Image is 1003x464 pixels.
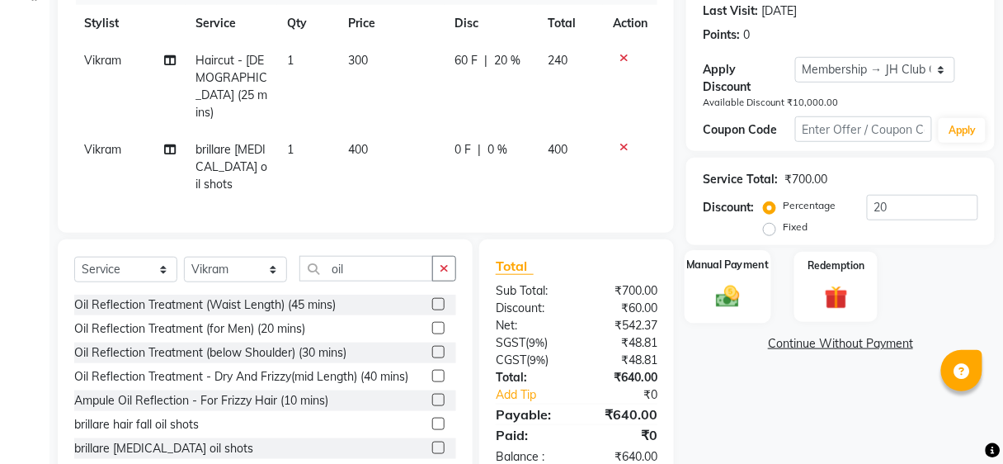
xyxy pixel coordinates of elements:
[577,300,670,317] div: ₹60.00
[703,199,754,216] div: Discount:
[709,283,747,311] img: _cash.svg
[703,96,978,110] div: Available Discount ₹10,000.00
[577,425,670,445] div: ₹0
[743,26,750,44] div: 0
[483,352,577,369] div: ( )
[186,5,278,42] th: Service
[817,283,855,312] img: _gift.svg
[338,5,445,42] th: Price
[496,335,525,350] span: SGST
[703,61,794,96] div: Apply Discount
[496,258,534,275] span: Total
[74,296,336,314] div: Oil Reflection Treatment (Waist Length) (45 mins)
[784,171,827,188] div: ₹700.00
[74,344,346,362] div: Oil Reflection Treatment (below Shoulder) (30 mins)
[603,5,657,42] th: Action
[478,141,481,159] span: |
[703,171,778,188] div: Service Total:
[483,317,577,334] div: Net:
[483,425,577,445] div: Paid:
[348,53,368,68] span: 300
[483,369,577,386] div: Total:
[530,353,545,367] span: 9%
[577,405,670,424] div: ₹640.00
[195,142,267,192] span: brillare [MEDICAL_DATA] oil shots
[548,142,567,157] span: 400
[795,116,933,142] input: Enter Offer / Coupon Code
[577,282,670,300] div: ₹700.00
[74,416,199,433] div: brillare hair fall oil shots
[703,2,758,20] div: Last Visit:
[592,386,670,404] div: ₹0
[577,334,670,352] div: ₹48.81
[548,53,567,68] span: 240
[496,353,526,367] span: CGST
[783,220,808,234] label: Fixed
[454,141,471,159] span: 0 F
[577,369,670,386] div: ₹640.00
[454,52,478,69] span: 60 F
[483,300,577,317] div: Discount:
[783,198,836,213] label: Percentage
[74,368,408,386] div: Oil Reflection Treatment - Dry And Frizzy(mid Length) (40 mins)
[84,142,121,157] span: Vikram
[74,440,253,457] div: brillare [MEDICAL_DATA] oil shots
[74,392,328,410] div: Ampule Oil Reflection - For Frizzy Hair (10 mins)
[761,2,797,20] div: [DATE]
[483,386,592,404] a: Add Tip
[538,5,603,42] th: Total
[287,142,294,157] span: 1
[484,52,487,69] span: |
[687,258,770,273] label: Manual Payment
[84,53,121,68] span: Vikram
[939,118,986,143] button: Apply
[703,26,740,44] div: Points:
[703,121,794,139] div: Coupon Code
[74,320,305,338] div: Oil Reflection Treatment (for Men) (20 mins)
[195,53,267,120] span: Haircut - [DEMOGRAPHIC_DATA] (25 mins)
[483,282,577,300] div: Sub Total:
[277,5,338,42] th: Qty
[287,53,294,68] span: 1
[445,5,538,42] th: Disc
[577,317,670,334] div: ₹542.37
[808,258,864,273] label: Redemption
[494,52,520,69] span: 20 %
[487,141,507,159] span: 0 %
[348,142,368,157] span: 400
[483,334,577,352] div: ( )
[577,352,670,369] div: ₹48.81
[529,336,544,349] span: 9%
[74,5,186,42] th: Stylist
[690,335,991,353] a: Continue Without Payment
[299,256,433,282] input: Search or Scan
[483,405,577,424] div: Payable:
